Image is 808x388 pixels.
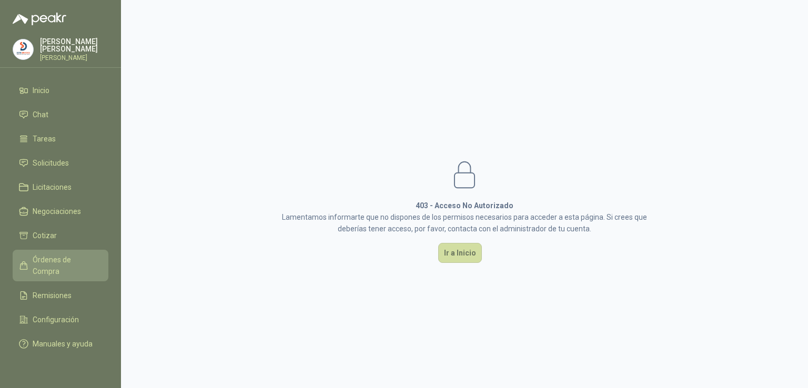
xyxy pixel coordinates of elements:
[438,243,482,263] button: Ir a Inicio
[13,105,108,125] a: Chat
[33,206,81,217] span: Negociaciones
[13,285,108,305] a: Remisiones
[40,38,108,53] p: [PERSON_NAME] [PERSON_NAME]
[40,55,108,61] p: [PERSON_NAME]
[13,39,33,59] img: Company Logo
[13,80,108,100] a: Inicio
[13,129,108,149] a: Tareas
[33,157,69,169] span: Solicitudes
[13,13,66,25] img: Logo peakr
[281,211,648,234] p: Lamentamos informarte que no dispones de los permisos necesarios para acceder a esta página. Si c...
[33,338,93,350] span: Manuales y ayuda
[33,230,57,241] span: Cotizar
[13,177,108,197] a: Licitaciones
[13,226,108,246] a: Cotizar
[13,201,108,221] a: Negociaciones
[281,200,648,211] h1: 403 - Acceso No Autorizado
[13,250,108,281] a: Órdenes de Compra
[13,310,108,330] a: Configuración
[13,334,108,354] a: Manuales y ayuda
[33,85,49,96] span: Inicio
[33,290,72,301] span: Remisiones
[33,254,98,277] span: Órdenes de Compra
[33,181,72,193] span: Licitaciones
[33,133,56,145] span: Tareas
[13,153,108,173] a: Solicitudes
[33,314,79,325] span: Configuración
[33,109,48,120] span: Chat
